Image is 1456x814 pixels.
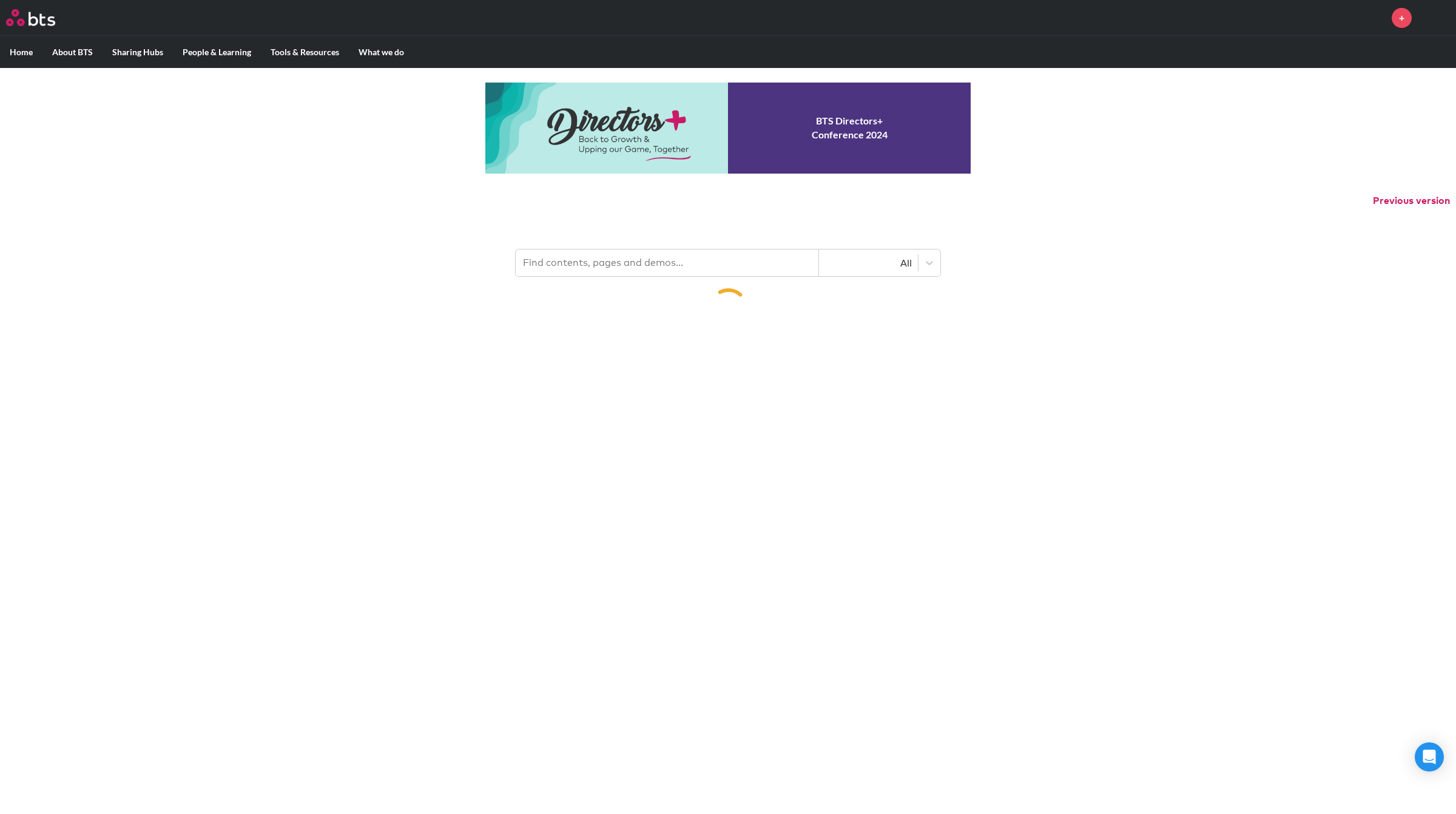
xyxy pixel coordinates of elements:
[1415,742,1444,772] div: Open Intercom Messenger
[6,9,55,26] img: BTS Logo
[1421,3,1450,32] img: Pratik Sabherwal
[42,36,103,68] label: About BTS
[261,36,349,68] label: Tools & Resources
[516,249,819,276] input: Find contents, pages and demos...
[103,36,173,68] label: Sharing Hubs
[349,36,414,68] label: What we do
[173,36,261,68] label: People & Learning
[825,256,912,270] div: All
[6,9,78,26] a: Go home
[1392,8,1412,28] a: +
[485,83,971,174] a: Conference 2024
[1421,3,1450,32] a: Profile
[1373,194,1450,208] button: Previous version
